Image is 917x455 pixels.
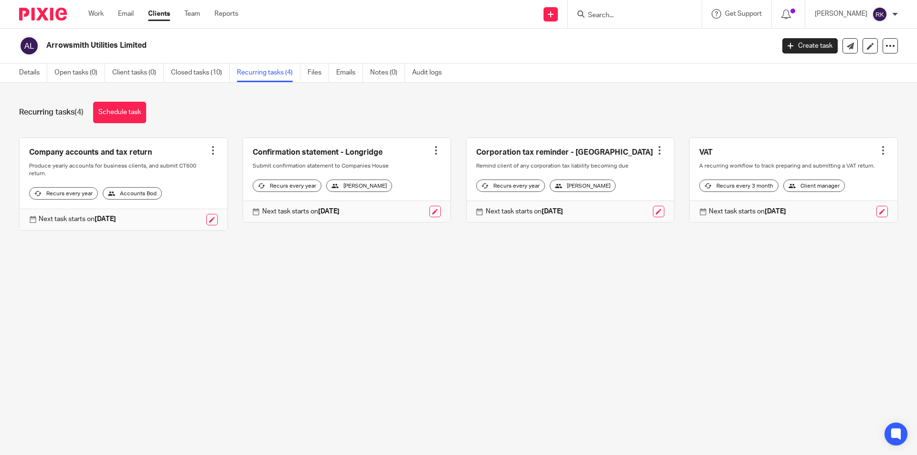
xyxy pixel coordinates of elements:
[550,180,616,192] div: [PERSON_NAME]
[112,63,164,82] a: Client tasks (0)
[29,187,98,200] div: Recurs every year
[39,214,116,224] p: Next task starts on
[308,63,329,82] a: Files
[262,207,340,216] p: Next task starts on
[214,9,238,19] a: Reports
[19,36,39,56] img: svg%3E
[19,8,67,21] img: Pixie
[93,102,146,123] a: Schedule task
[171,63,230,82] a: Closed tasks (10)
[19,107,84,117] h1: Recurring tasks
[725,11,762,17] span: Get Support
[237,63,300,82] a: Recurring tasks (4)
[336,63,363,82] a: Emails
[486,207,563,216] p: Next task starts on
[118,9,134,19] a: Email
[46,41,624,51] h2: Arrowsmith Utilities Limited
[815,9,867,19] p: [PERSON_NAME]
[872,7,887,22] img: svg%3E
[412,63,449,82] a: Audit logs
[253,180,321,192] div: Recurs every year
[103,187,162,200] div: Accounts Bod
[476,180,545,192] div: Recurs every year
[75,108,84,116] span: (4)
[709,207,786,216] p: Next task starts on
[370,63,405,82] a: Notes (0)
[148,9,170,19] a: Clients
[318,208,340,215] strong: [DATE]
[699,180,778,192] div: Recurs every 3 month
[542,208,563,215] strong: [DATE]
[19,63,47,82] a: Details
[184,9,200,19] a: Team
[765,208,786,215] strong: [DATE]
[783,180,845,192] div: Client manager
[95,216,116,222] strong: [DATE]
[326,180,392,192] div: [PERSON_NAME]
[782,38,838,53] a: Create task
[88,9,104,19] a: Work
[587,11,673,20] input: Search
[54,63,105,82] a: Open tasks (0)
